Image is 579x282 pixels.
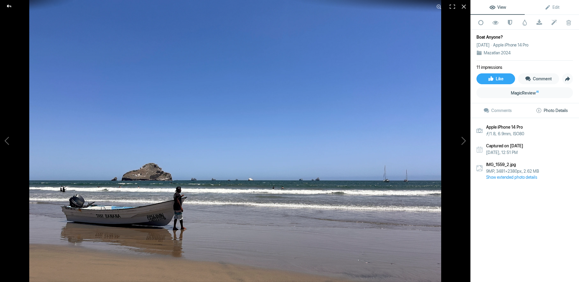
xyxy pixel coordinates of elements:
a: Comments [470,103,525,118]
sup: AI [536,89,539,95]
span: MagicReview [511,91,539,95]
span: Share [562,74,573,84]
a: Mazatlan 2024 [484,50,511,55]
b: Apple iPhone 14 Pro [486,124,573,130]
span: 9MP, 3481×2380px, 2.62 MB [486,169,539,174]
span: Comments [483,108,512,113]
a: Share [562,73,573,84]
div: Boat Anyone? [476,34,573,40]
span: Edit [545,5,559,10]
span: 6.9mm [497,131,512,136]
b: IMG_1559_2.jpg [486,162,573,168]
span: Comment [525,76,552,81]
b: Captured on [DATE] [486,143,573,149]
li: 11 impressions [476,64,502,70]
div: Apple iPhone 14 Pro [493,42,528,48]
span: [DATE], 12:51 PM [486,150,518,155]
a: MagicReviewAI [476,87,573,98]
span: 80 [512,131,524,136]
span: Like [488,76,504,81]
a: Like [476,73,515,84]
button: Next (arrow right) [425,90,470,192]
a: Comment [518,73,559,84]
span: ƒ/1.8 [486,131,497,136]
a: Show extended photo details [486,174,573,180]
span: Photo Details [536,108,568,113]
div: [DATE] [476,42,493,48]
a: Photo Details [525,103,579,118]
span: View [489,5,506,10]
